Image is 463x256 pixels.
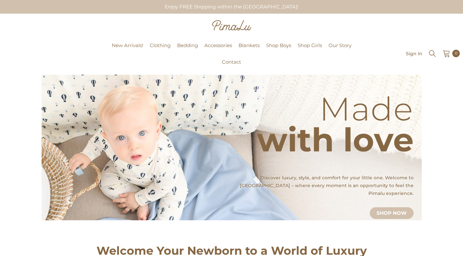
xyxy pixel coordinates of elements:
[294,42,325,58] a: Shop Girls
[455,50,457,57] span: 0
[212,20,251,31] img: Pimalu
[238,42,260,48] span: Blankets
[177,42,198,48] span: Bedding
[257,107,414,110] p: Made
[159,1,304,13] div: Enjoy FREE Shipping within the [GEOGRAPHIC_DATA]!
[219,58,244,75] a: Contact
[42,246,422,255] h2: Welcome Your Newborn to a World of Luxury
[257,138,414,141] p: with love
[109,42,147,58] a: New Arrivals!
[263,42,294,58] a: Shop Boys
[406,51,422,56] a: Sign In
[230,174,414,197] p: Discover luxury, style, and comfort for your little one. Welcome to [GEOGRAPHIC_DATA] – where eve...
[370,207,414,219] a: Shop Now
[112,42,143,48] span: New Arrivals!
[3,51,24,56] a: Pimalu
[298,42,322,48] span: Shop Girls
[204,42,232,48] span: Accessories
[150,42,171,48] span: Clothing
[201,42,235,58] a: Accessories
[222,59,241,65] span: Contact
[235,42,263,58] a: Blankets
[325,42,355,58] a: Our Story
[147,42,174,58] a: Clothing
[266,42,291,48] span: Shop Boys
[428,49,437,58] summary: Search
[328,42,352,48] span: Our Story
[174,42,201,58] a: Bedding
